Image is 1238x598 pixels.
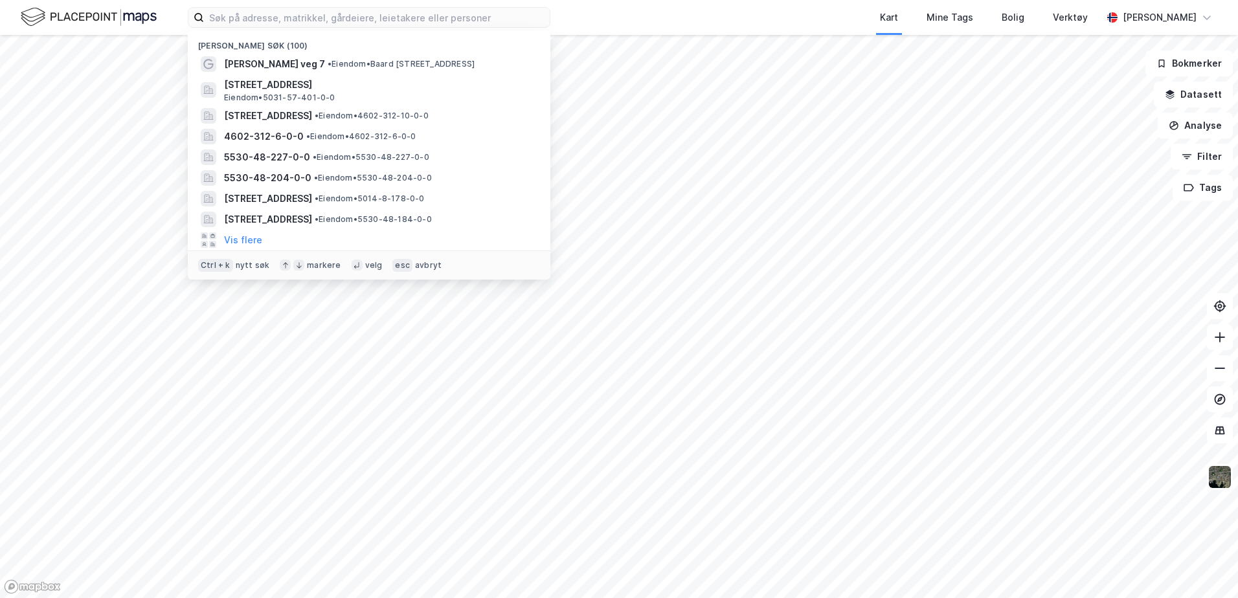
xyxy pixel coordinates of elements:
[315,194,319,203] span: •
[1145,50,1233,76] button: Bokmerker
[314,173,432,183] span: Eiendom • 5530-48-204-0-0
[313,152,429,162] span: Eiendom • 5530-48-227-0-0
[314,173,318,183] span: •
[365,260,383,271] div: velg
[315,194,425,204] span: Eiendom • 5014-8-178-0-0
[224,56,325,72] span: [PERSON_NAME] veg 7
[224,93,335,103] span: Eiendom • 5031-57-401-0-0
[21,6,157,28] img: logo.f888ab2527a4732fd821a326f86c7f29.svg
[1154,82,1233,107] button: Datasett
[315,111,429,121] span: Eiendom • 4602-312-10-0-0
[306,131,416,142] span: Eiendom • 4602-312-6-0-0
[315,214,319,224] span: •
[1053,10,1088,25] div: Verktøy
[392,259,412,272] div: esc
[328,59,475,69] span: Eiendom • Baard [STREET_ADDRESS]
[4,579,61,594] a: Mapbox homepage
[224,232,262,248] button: Vis flere
[224,108,312,124] span: [STREET_ADDRESS]
[328,59,332,69] span: •
[224,77,535,93] span: [STREET_ADDRESS]
[1123,10,1197,25] div: [PERSON_NAME]
[307,260,341,271] div: markere
[1173,175,1233,201] button: Tags
[306,131,310,141] span: •
[224,191,312,206] span: [STREET_ADDRESS]
[1002,10,1024,25] div: Bolig
[1173,536,1238,598] iframe: Chat Widget
[188,30,550,54] div: [PERSON_NAME] søk (100)
[927,10,973,25] div: Mine Tags
[224,129,304,144] span: 4602-312-6-0-0
[224,170,311,186] span: 5530-48-204-0-0
[315,214,432,225] span: Eiendom • 5530-48-184-0-0
[224,149,310,165] span: 5530-48-227-0-0
[236,260,270,271] div: nytt søk
[415,260,442,271] div: avbryt
[880,10,898,25] div: Kart
[1171,144,1233,170] button: Filter
[313,152,317,162] span: •
[1208,465,1232,489] img: 9k=
[1158,113,1233,138] button: Analyse
[315,111,319,120] span: •
[198,259,233,272] div: Ctrl + k
[224,212,312,227] span: [STREET_ADDRESS]
[204,8,550,27] input: Søk på adresse, matrikkel, gårdeiere, leietakere eller personer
